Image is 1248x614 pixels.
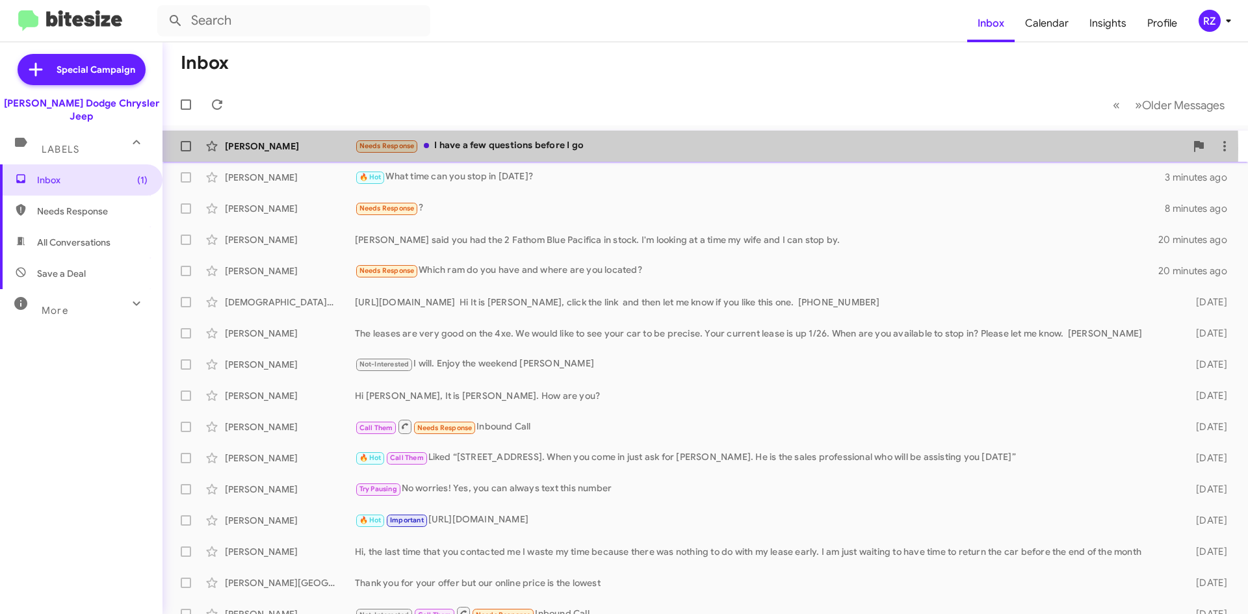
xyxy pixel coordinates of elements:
div: 3 minutes ago [1165,171,1238,184]
div: [PERSON_NAME] [225,140,355,153]
div: [PERSON_NAME] [225,264,355,277]
div: [DATE] [1175,358,1238,371]
span: Labels [42,144,79,155]
span: 🔥 Hot [359,516,382,524]
div: Thank you for your offer but our online price is the lowest [355,576,1175,589]
div: RZ [1199,10,1221,32]
div: [PERSON_NAME] [225,171,355,184]
div: [DATE] [1175,327,1238,340]
span: 🔥 Hot [359,173,382,181]
span: Save a Deal [37,267,86,280]
span: Inbox [37,173,148,186]
span: Older Messages [1142,98,1225,112]
div: [DATE] [1175,389,1238,402]
button: RZ [1188,10,1234,32]
input: Search [157,5,430,36]
div: Liked “[STREET_ADDRESS]. When you come in just ask for [PERSON_NAME]. He is the sales professiona... [355,450,1175,465]
span: Needs Response [359,142,415,150]
nav: Page navigation example [1106,92,1232,118]
div: [PERSON_NAME] [225,202,355,215]
div: The leases are very good on the 4xe. We would like to see your car to be precise. Your current le... [355,327,1175,340]
div: [PERSON_NAME] [225,514,355,527]
a: Profile [1137,5,1188,42]
div: Hi, the last time that you contacted me I waste my time because there was nothing to do with my l... [355,545,1175,558]
div: [DATE] [1175,545,1238,558]
span: Special Campaign [57,63,135,76]
span: Important [390,516,424,524]
a: Calendar [1015,5,1079,42]
div: Inbound Call [355,418,1175,435]
div: [PERSON_NAME] [225,327,355,340]
div: What time can you stop in [DATE]? [355,170,1165,185]
div: Hi [PERSON_NAME], It is [PERSON_NAME]. How are you? [355,389,1175,402]
span: Try Pausing [359,485,397,493]
div: [DATE] [1175,576,1238,589]
div: [PERSON_NAME] [225,452,355,465]
div: [PERSON_NAME] [225,420,355,433]
button: Next [1127,92,1232,118]
span: More [42,305,68,316]
div: [PERSON_NAME] said you had the 2 Fathom Blue Pacifica in stock. I'm looking at a time my wife and... [355,233,1160,246]
div: ? [355,201,1165,216]
span: Needs Response [359,204,415,212]
div: [URL][DOMAIN_NAME] Hi It is [PERSON_NAME], click the link and then let me know if you like this o... [355,296,1175,309]
div: 20 minutes ago [1160,264,1238,277]
span: « [1113,97,1120,113]
h1: Inbox [181,53,229,73]
a: Special Campaign [18,54,146,85]
div: [PERSON_NAME][GEOGRAPHIC_DATA] [225,576,355,589]
span: All Conversations [37,236,110,249]
div: [URL][DOMAIN_NAME] [355,513,1175,528]
span: Not-Interested [359,360,409,368]
div: 20 minutes ago [1160,233,1238,246]
div: [PERSON_NAME] [225,545,355,558]
div: [DATE] [1175,452,1238,465]
span: (1) [137,173,148,186]
span: 🔥 Hot [359,454,382,462]
div: [PERSON_NAME] [225,233,355,246]
span: » [1135,97,1142,113]
span: Call Them [390,454,424,462]
div: I will. Enjoy the weekend [PERSON_NAME] [355,357,1175,372]
div: [DATE] [1175,296,1238,309]
div: [PERSON_NAME] [225,483,355,496]
div: [DATE] [1175,483,1238,496]
div: I have a few questions before I go [355,138,1186,153]
a: Inbox [967,5,1015,42]
div: Which ram do you have and where are you located? [355,263,1160,278]
div: [DEMOGRAPHIC_DATA][PERSON_NAME] [225,296,355,309]
div: [DATE] [1175,514,1238,527]
span: Needs Response [37,205,148,218]
div: [PERSON_NAME] [225,389,355,402]
span: Needs Response [359,266,415,275]
div: 8 minutes ago [1165,202,1238,215]
button: Previous [1105,92,1128,118]
span: Needs Response [417,424,473,432]
a: Insights [1079,5,1137,42]
div: [DATE] [1175,420,1238,433]
div: [PERSON_NAME] [225,358,355,371]
span: Call Them [359,424,393,432]
div: No worries! Yes, you can always text this number [355,481,1175,496]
